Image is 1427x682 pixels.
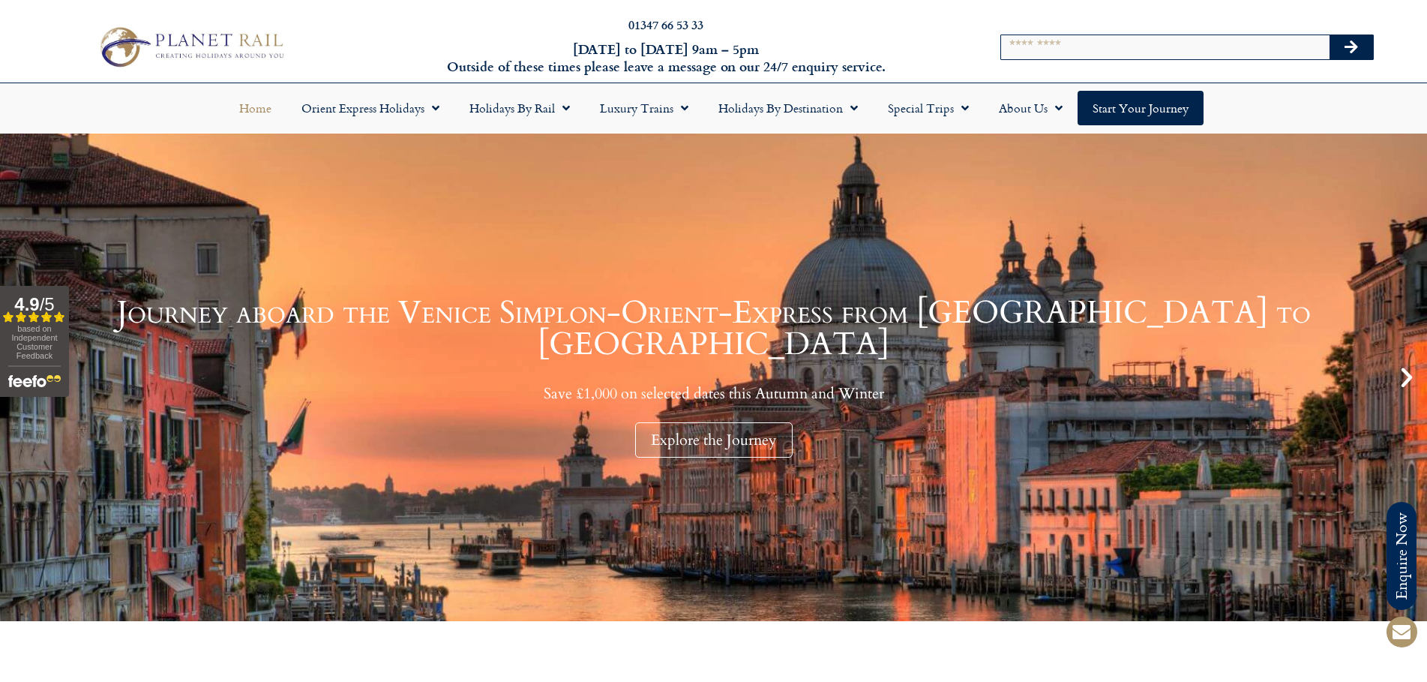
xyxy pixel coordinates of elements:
[92,23,289,71] img: Planet Rail Train Holidays Logo
[37,297,1390,360] h1: Journey aboard the Venice Simplon-Orient-Express from [GEOGRAPHIC_DATA] to [GEOGRAPHIC_DATA]
[635,422,793,458] div: Explore the Journey
[1394,365,1420,390] div: Next slide
[703,91,873,125] a: Holidays by Destination
[1078,91,1204,125] a: Start your Journey
[286,91,454,125] a: Orient Express Holidays
[585,91,703,125] a: Luxury Trains
[873,91,984,125] a: Special Trips
[454,91,585,125] a: Holidays by Rail
[224,91,286,125] a: Home
[7,91,1420,125] nav: Menu
[628,16,703,33] a: 01347 66 53 33
[384,41,947,76] h6: [DATE] to [DATE] 9am – 5pm Outside of these times please leave a message on our 24/7 enquiry serv...
[37,384,1390,403] p: Save £1,000 on selected dates this Autumn and Winter
[984,91,1078,125] a: About Us
[1330,35,1373,59] button: Search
